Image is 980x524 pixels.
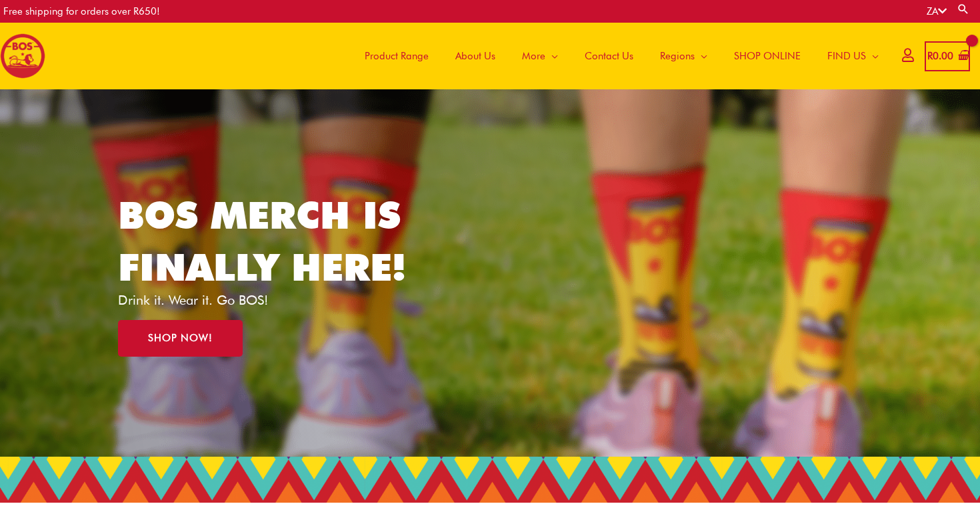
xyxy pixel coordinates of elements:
[118,293,426,307] p: Drink it. Wear it. Go BOS!
[585,36,633,76] span: Contact Us
[118,193,406,289] a: BOS MERCH IS FINALLY HERE!
[455,36,495,76] span: About Us
[927,50,953,62] bdi: 0.00
[351,23,442,89] a: Product Range
[925,41,970,71] a: View Shopping Cart, empty
[571,23,647,89] a: Contact Us
[734,36,801,76] span: SHOP ONLINE
[365,36,429,76] span: Product Range
[660,36,695,76] span: Regions
[927,50,933,62] span: R
[827,36,866,76] span: FIND US
[927,5,947,17] a: ZA
[721,23,814,89] a: SHOP ONLINE
[647,23,721,89] a: Regions
[522,36,545,76] span: More
[509,23,571,89] a: More
[957,3,970,15] a: Search button
[118,320,243,357] a: SHOP NOW!
[341,23,892,89] nav: Site Navigation
[442,23,509,89] a: About Us
[148,333,213,343] span: SHOP NOW!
